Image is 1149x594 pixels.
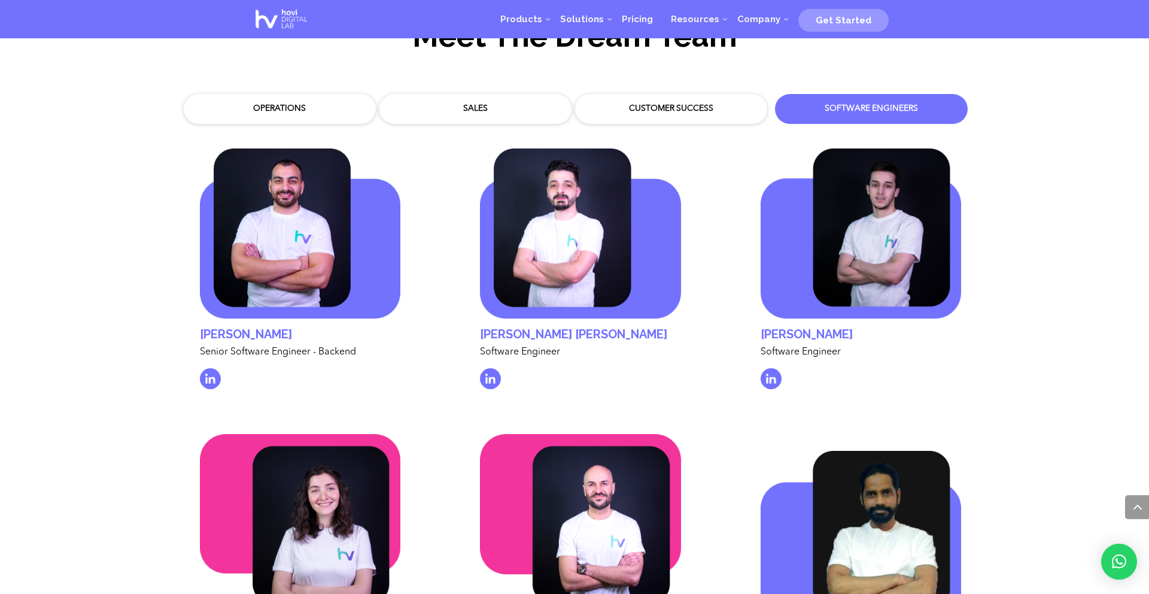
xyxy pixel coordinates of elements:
a: Pricing [613,1,662,37]
span: Company [737,14,780,25]
span: Products [500,14,542,25]
div: Operations [193,103,367,115]
a: Resources [662,1,728,37]
h2: Meet The Dream Team [251,20,898,59]
div: Customer Success [584,103,758,115]
span: Pricing [622,14,653,25]
a: Get Started [798,10,889,28]
div: Software Engineers [784,103,958,115]
span: Solutions [560,14,604,25]
a: Products [491,1,551,37]
span: Resources [671,14,719,25]
span: Get Started [816,15,871,26]
div: Sales [388,103,563,115]
a: Company [728,1,789,37]
a: Solutions [551,1,613,37]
